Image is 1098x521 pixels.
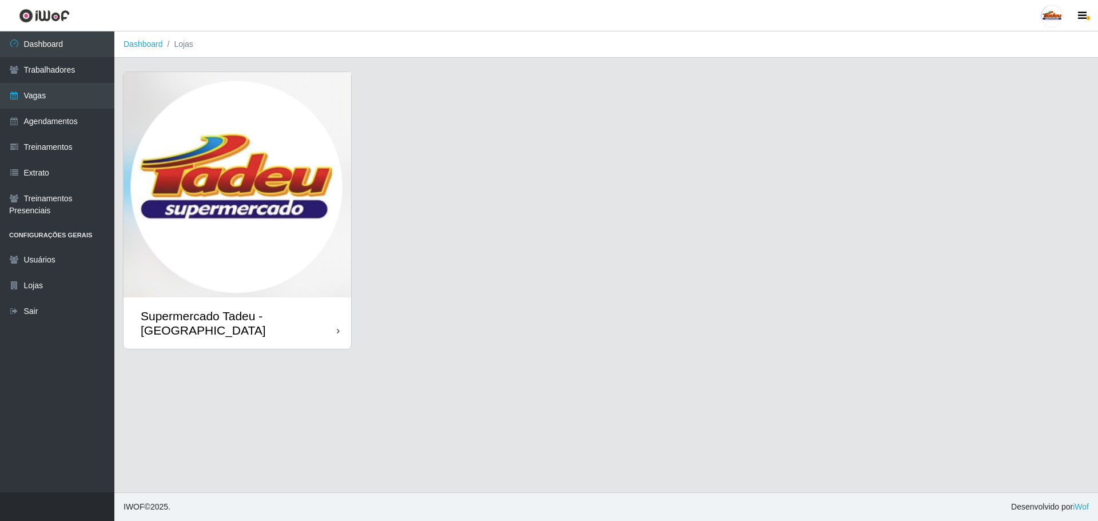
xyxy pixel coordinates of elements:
[163,38,193,50] li: Lojas
[124,502,145,511] span: IWOF
[124,72,351,349] a: Supermercado Tadeu - [GEOGRAPHIC_DATA]
[19,9,70,23] img: CoreUI Logo
[1073,502,1089,511] a: iWof
[124,72,351,297] img: cardImg
[124,39,163,49] a: Dashboard
[114,31,1098,58] nav: breadcrumb
[124,501,170,513] span: © 2025 .
[141,309,337,337] div: Supermercado Tadeu - [GEOGRAPHIC_DATA]
[1011,501,1089,513] span: Desenvolvido por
